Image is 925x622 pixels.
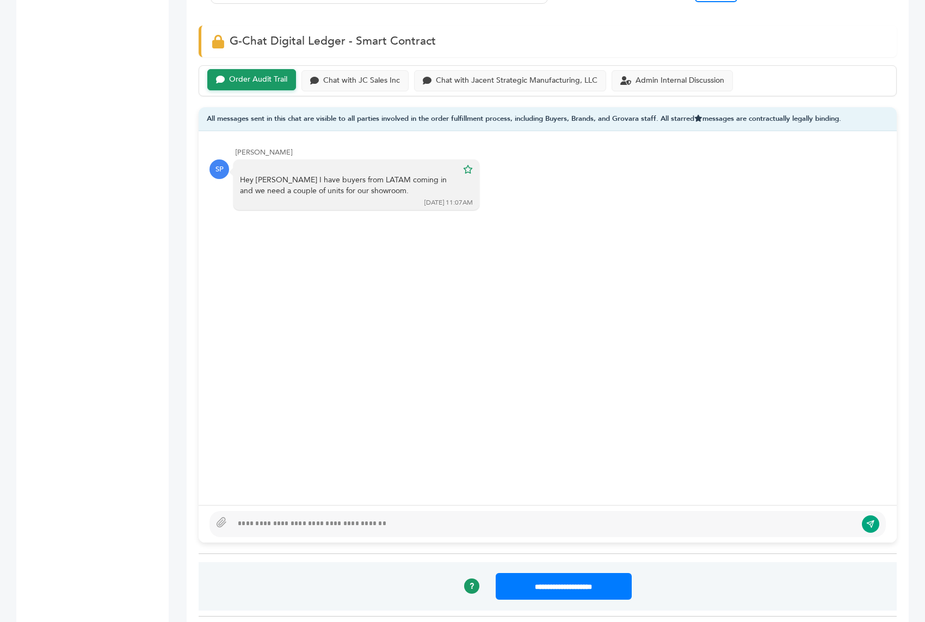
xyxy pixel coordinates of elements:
span: G-Chat Digital Ledger - Smart Contract [230,33,436,49]
a: ? [464,578,479,594]
div: Chat with Jacent Strategic Manufacturing, LLC [436,76,597,85]
div: [PERSON_NAME] [236,147,886,157]
div: Admin Internal Discussion [636,76,724,85]
div: [DATE] 11:07AM [424,198,473,207]
div: Hey [PERSON_NAME] I have buyers from LATAM coming in and we need a couple of units for our showroom. [240,175,458,196]
div: Order Audit Trail [229,75,287,84]
div: Chat with JC Sales Inc [323,76,400,85]
div: All messages sent in this chat are visible to all parties involved in the order fulfillment proce... [199,107,897,132]
div: SP [209,159,229,179]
